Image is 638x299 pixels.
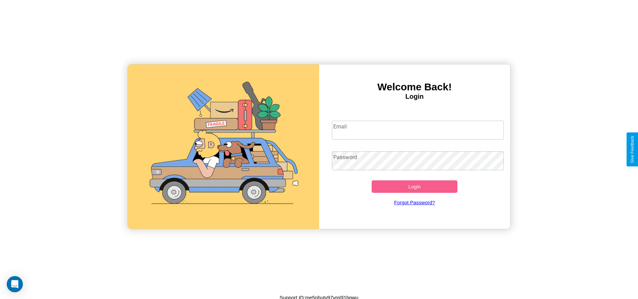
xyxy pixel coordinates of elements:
[319,81,510,93] h3: Welcome Back!
[319,93,510,100] h4: Login
[128,64,319,229] img: gif
[7,276,23,292] div: Open Intercom Messenger
[372,180,458,193] button: Login
[630,136,635,163] div: Give Feedback
[329,193,500,212] a: Forgot Password?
